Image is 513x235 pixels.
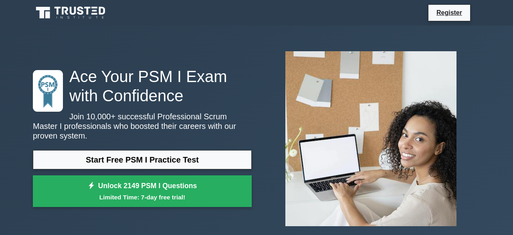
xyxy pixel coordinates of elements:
[43,193,242,202] small: Limited Time: 7-day free trial!
[432,8,467,18] a: Register
[33,175,252,207] a: Unlock 2149 PSM I QuestionsLimited Time: 7-day free trial!
[33,112,252,141] p: Join 10,000+ successful Professional Scrum Master I professionals who boosted their careers with ...
[33,67,252,105] h1: Ace Your PSM I Exam with Confidence
[33,150,252,169] a: Start Free PSM I Practice Test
